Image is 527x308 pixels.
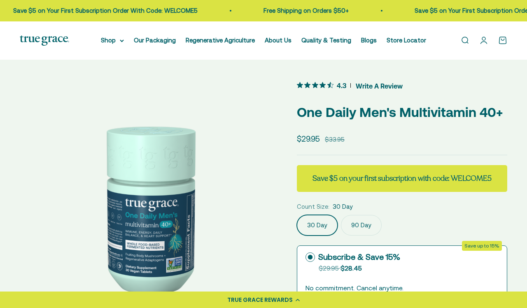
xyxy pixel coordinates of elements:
[337,81,346,89] span: 4.3
[265,37,291,44] a: About Us
[297,79,403,92] button: 4.3 out 5 stars rating in total 3 reviews. Jump to reviews.
[186,37,255,44] a: Regenerative Agriculture
[361,37,377,44] a: Blogs
[256,7,341,14] a: Free Shipping on Orders $50+
[356,79,403,92] span: Write A Review
[227,296,293,304] div: TRUE GRACE REWARDS
[387,37,426,44] a: Store Locator
[301,37,351,44] a: Quality & Testing
[312,173,491,183] strong: Save $5 on your first subscription with code: WELCOME5
[297,102,507,123] p: One Daily Men's Multivitamin 40+
[101,35,124,45] summary: Shop
[5,6,190,16] p: Save $5 on Your First Subscription Order With Code: WELCOME5
[333,202,353,212] span: 30 Day
[325,135,345,145] compare-at-price: $33.95
[134,37,176,44] a: Our Packaging
[297,133,320,145] sale-price: $29.95
[297,202,329,212] legend: Count Size:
